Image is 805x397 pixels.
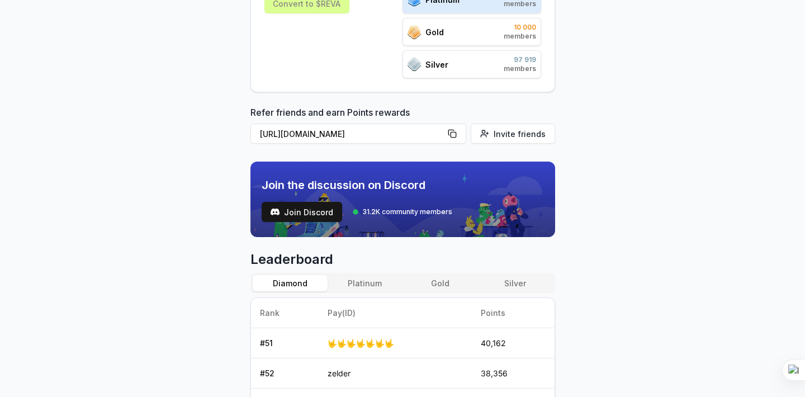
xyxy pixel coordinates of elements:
td: 38,356 [472,358,554,389]
span: 97 919 [504,55,536,64]
button: Silver [477,275,552,291]
span: Invite friends [494,128,546,140]
span: members [504,32,536,41]
span: members [504,64,536,73]
td: # 52 [251,358,319,389]
th: Points [472,298,554,328]
button: [URL][DOMAIN_NAME] [250,124,466,144]
a: testJoin Discord [262,202,342,222]
span: Leaderboard [250,251,555,268]
img: ranks_icon [408,25,421,39]
img: discord_banner [250,162,555,237]
button: Platinum [328,275,402,291]
span: Gold [425,26,444,38]
td: 🤟🤟🤟🤟🤟🤟🤟 [319,328,472,358]
span: Join the discussion on Discord [262,177,452,193]
img: ranks_icon [408,57,421,72]
button: Join Discord [262,202,342,222]
span: Join Discord [284,206,333,218]
img: test [271,207,280,216]
th: Pay(ID) [319,298,472,328]
span: Silver [425,59,448,70]
th: Rank [251,298,319,328]
td: # 51 [251,328,319,358]
button: Diamond [253,275,328,291]
td: zelder [319,358,472,389]
div: Refer friends and earn Points rewards [250,106,555,148]
span: 10 000 [504,23,536,32]
span: 31.2K community members [362,207,452,216]
button: Gold [402,275,477,291]
button: Invite friends [471,124,555,144]
td: 40,162 [472,328,554,358]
